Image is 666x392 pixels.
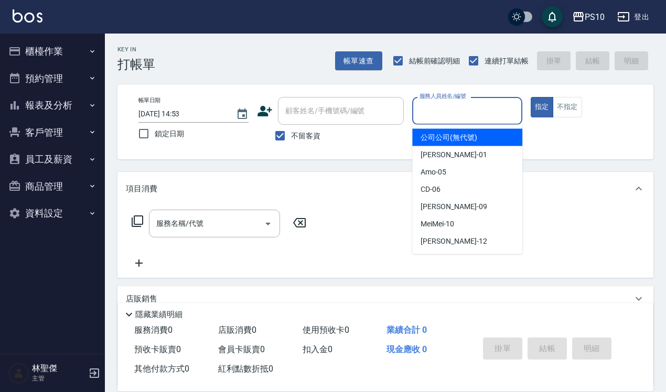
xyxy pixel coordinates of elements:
span: [PERSON_NAME] -12 [421,236,487,247]
button: 指定 [531,97,553,117]
h5: 林聖傑 [32,363,85,374]
span: Amo -05 [421,167,446,178]
span: CD -06 [421,184,441,195]
button: 客戶管理 [4,119,101,146]
span: MeiMei -10 [421,219,454,230]
button: 資料設定 [4,200,101,227]
button: Choose date, selected date is 2025-10-08 [230,102,255,127]
span: 公司公司 (無代號) [421,132,477,143]
button: PS10 [568,6,609,28]
img: Logo [13,9,42,23]
span: 預收卡販賣 0 [134,344,181,354]
button: 不指定 [553,97,582,117]
p: 隱藏業績明細 [135,309,182,320]
div: 店販銷售 [117,286,653,311]
span: [PERSON_NAME] -01 [421,149,487,160]
button: 預約管理 [4,65,101,92]
p: 項目消費 [126,183,157,194]
button: 登出 [613,7,653,27]
span: 紅利點數折抵 0 [218,364,273,374]
span: 不留客資 [291,130,320,141]
h3: 打帳單 [117,57,155,72]
div: 項目消費 [117,172,653,205]
span: 現金應收 0 [386,344,427,354]
span: 會員卡販賣 0 [218,344,265,354]
button: save [542,6,563,27]
span: 鎖定日期 [155,128,184,139]
span: 結帳前確認明細 [409,56,460,67]
button: 櫃檯作業 [4,38,101,65]
h2: Key In [117,46,155,53]
img: Person [8,363,29,384]
label: 服務人員姓名/編號 [420,92,466,100]
label: 帳單日期 [138,96,160,104]
span: [PERSON_NAME] -09 [421,201,487,212]
button: 商品管理 [4,173,101,200]
span: 其他付款方式 0 [134,364,189,374]
div: PS10 [585,10,605,24]
button: 員工及薪資 [4,146,101,173]
span: 扣入金 0 [303,344,332,354]
p: 主管 [32,374,85,383]
span: 服務消費 0 [134,325,173,335]
input: YYYY/MM/DD hh:mm [138,105,225,123]
span: 連續打單結帳 [485,56,529,67]
button: 帳單速查 [335,51,382,71]
span: 業績合計 0 [386,325,427,335]
p: 店販銷售 [126,293,157,304]
span: 使用預收卡 0 [303,325,349,335]
button: 報表及分析 [4,92,101,119]
button: Open [260,215,276,232]
span: 店販消費 0 [218,325,256,335]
